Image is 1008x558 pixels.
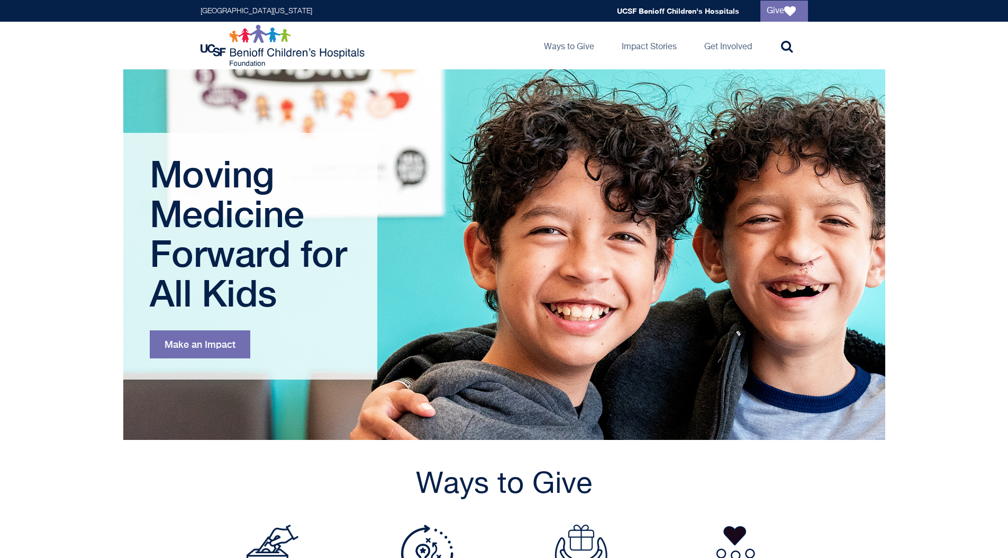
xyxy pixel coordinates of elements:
img: Logo for UCSF Benioff Children's Hospitals Foundation [201,24,367,67]
a: Impact Stories [613,22,685,69]
a: UCSF Benioff Children's Hospitals [617,6,739,15]
h1: Moving Medicine Forward for All Kids [150,154,353,313]
a: Give [760,1,808,22]
a: Ways to Give [535,22,603,69]
a: Get Involved [696,22,760,69]
a: [GEOGRAPHIC_DATA][US_STATE] [201,7,312,15]
a: Make an Impact [150,330,250,358]
h2: Ways to Give [201,466,808,503]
